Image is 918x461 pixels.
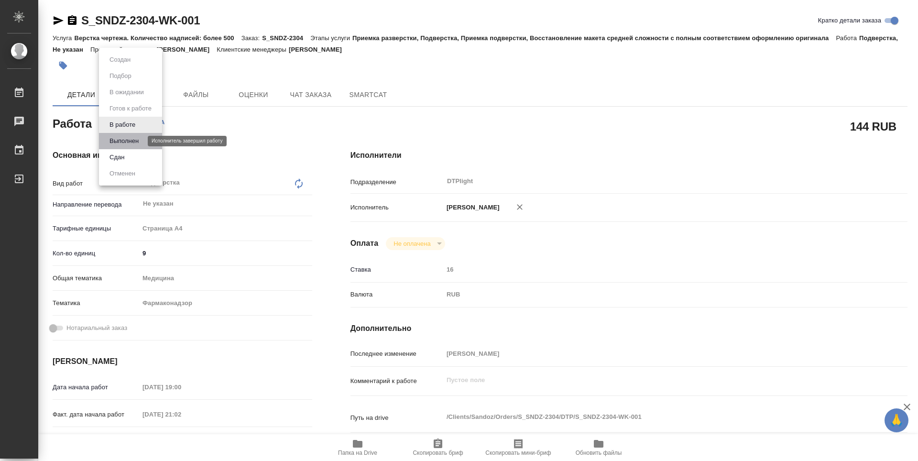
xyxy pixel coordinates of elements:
button: Выполнен [107,136,142,146]
button: Отменен [107,168,138,179]
button: Подбор [107,71,134,81]
button: Готов к работе [107,103,154,114]
button: Создан [107,55,133,65]
button: В ожидании [107,87,147,98]
button: Сдан [107,152,127,163]
button: В работе [107,120,138,130]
